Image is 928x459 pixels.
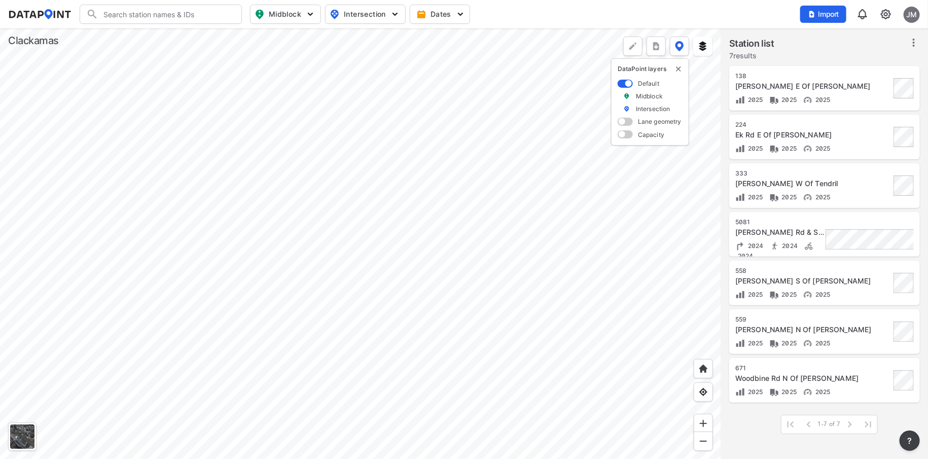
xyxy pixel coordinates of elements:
[390,9,400,19] img: 5YPKRKmlfpI5mqlR8AD95paCi+0kK1fRFDJSaMmawlwaeJcJwk9O2fotCW5ve9gAAAAASUVORK5CYII=
[674,65,683,73] button: delete
[735,241,745,251] img: Turning count
[735,373,890,383] div: Woodbine Rd N Of Johnson Rd
[735,72,890,80] div: 138
[694,432,713,451] div: Zoom out
[329,8,341,20] img: map_pin_int.54838e6b.svg
[779,388,797,396] span: 2025
[8,422,37,451] div: Toggle basemap
[818,420,841,429] span: 1-7 of 7
[841,415,859,434] span: Next Page
[745,388,763,396] span: 2025
[745,145,763,152] span: 2025
[880,8,892,20] img: cids17cp3yIFEOpj3V8A9qJSH103uA521RftCD4eeui4ksIb+krbm5XvIjxD52OS6NWLn9gAAAAAElFTkSuQmCC
[904,7,920,23] div: JM
[769,95,779,105] img: Vehicle class
[410,5,470,24] button: Dates
[735,192,745,202] img: Volume count
[628,41,638,51] img: +Dz8AAAAASUVORK5CYII=
[623,104,630,113] img: marker_Intersection.6861001b.svg
[623,92,630,100] img: marker_Midblock.5ba75e30.svg
[98,6,235,22] input: Search
[770,241,780,251] img: Pedestrian count
[325,5,406,24] button: Intersection
[735,130,890,140] div: Ek Rd E Of Stafford
[638,79,659,88] label: Default
[729,37,774,51] label: Station list
[745,193,763,201] span: 2025
[636,92,663,100] label: Midblock
[779,193,797,201] span: 2025
[859,415,877,434] span: Last Page
[698,387,708,397] img: zeq5HYn9AnE9l6UmnFLPAAAAAElFTkSuQmCC
[800,9,851,19] a: Import
[638,117,682,126] label: Lane geometry
[735,169,890,178] div: 333
[800,415,818,434] span: Previous Page
[769,387,779,397] img: Vehicle class
[670,37,689,56] button: DataPoint layers
[698,364,708,374] img: +XpAUvaXAN7GudzAAAAAElFTkSuQmCC
[735,121,890,129] div: 224
[780,242,798,250] span: 2024
[813,388,831,396] span: 2025
[803,95,813,105] img: Vehicle speed
[735,227,826,237] div: SW Borland Rd & SW Ek Rd
[618,65,683,73] p: DataPoint layers
[813,291,831,298] span: 2025
[800,6,846,23] button: Import
[735,218,826,226] div: 5081
[745,242,764,250] span: 2024
[694,359,713,378] div: Home
[808,10,816,18] img: file_add.62c1e8a2.svg
[781,415,800,434] span: First Page
[745,291,763,298] span: 2025
[416,9,426,19] img: calendar-gold.39a51dde.svg
[735,364,890,372] div: 671
[769,144,779,154] img: Vehicle class
[735,387,745,397] img: Volume count
[735,338,745,348] img: Volume count
[651,41,661,51] img: xqJnZQTG2JQi0x5lvmkeSNbbgIiQD62bqHG8IfrOzanD0FsRdYrij6fAAAAAElFTkSuQmCC
[675,41,684,51] img: data-point-layers.37681fc9.svg
[735,144,745,154] img: Volume count
[674,65,683,73] img: close-external-leyer.3061a1c7.svg
[735,81,890,91] div: Borland Rd E Of Stafford
[745,339,763,347] span: 2025
[803,387,813,397] img: Vehicle speed
[735,179,890,189] div: Johnson Rd W Of Tendril
[779,291,797,298] span: 2025
[735,252,754,260] span: 2024
[735,315,890,324] div: 559
[455,9,466,19] img: 5YPKRKmlfpI5mqlR8AD95paCi+0kK1fRFDJSaMmawlwaeJcJwk9O2fotCW5ve9gAAAAASUVORK5CYII=
[250,5,321,24] button: Midblock
[803,144,813,154] img: Vehicle speed
[418,9,463,19] span: Dates
[623,37,643,56] div: Polygon tool
[779,96,797,103] span: 2025
[305,9,315,19] img: 5YPKRKmlfpI5mqlR8AD95paCi+0kK1fRFDJSaMmawlwaeJcJwk9O2fotCW5ve9gAAAAASUVORK5CYII=
[729,51,774,61] label: 7 results
[779,339,797,347] span: 2025
[735,267,890,275] div: 558
[255,8,314,20] span: Midblock
[769,290,779,300] img: Vehicle class
[8,33,59,48] div: Clackamas
[813,193,831,201] span: 2025
[636,104,670,113] label: Intersection
[745,96,763,103] span: 2025
[254,8,266,20] img: map_pin_mid.602f9df1.svg
[803,192,813,202] img: Vehicle speed
[779,145,797,152] span: 2025
[856,8,869,20] img: 8A77J+mXikMhHQAAAAASUVORK5CYII=
[330,8,399,20] span: Intersection
[906,435,914,447] span: ?
[813,145,831,152] span: 2025
[647,37,666,56] button: more
[769,338,779,348] img: Vehicle class
[694,414,713,433] div: Zoom in
[735,276,890,286] div: Stafford Rd S Of Borland
[804,241,814,251] img: Bicycle count
[769,192,779,202] img: Vehicle class
[806,9,840,19] span: Import
[638,130,664,139] label: Capacity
